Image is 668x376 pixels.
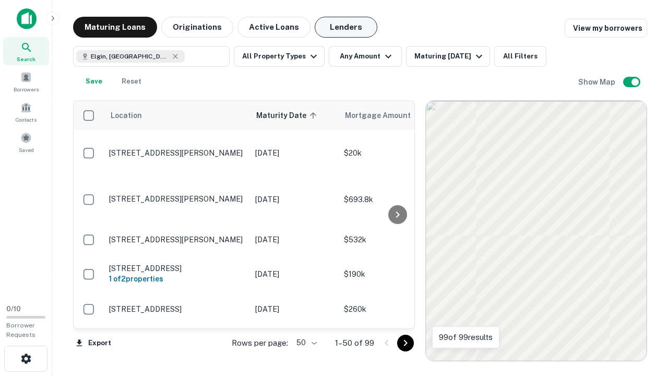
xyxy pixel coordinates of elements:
[292,335,318,350] div: 50
[565,19,647,38] a: View my borrowers
[109,235,245,244] p: [STREET_ADDRESS][PERSON_NAME]
[110,109,142,122] span: Location
[104,101,250,130] th: Location
[234,46,325,67] button: All Property Types
[315,17,377,38] button: Lenders
[3,128,49,156] a: Saved
[414,50,485,63] div: Maturing [DATE]
[3,37,49,65] a: Search
[115,71,148,92] button: Reset
[255,234,333,245] p: [DATE]
[109,273,245,285] h6: 1 of 2 properties
[17,55,35,63] span: Search
[77,71,111,92] button: Save your search to get updates of matches that match your search criteria.
[73,17,157,38] button: Maturing Loans
[250,101,339,130] th: Maturity Date
[345,109,424,122] span: Mortgage Amount
[255,303,333,315] p: [DATE]
[91,52,169,61] span: Elgin, [GEOGRAPHIC_DATA], [GEOGRAPHIC_DATA]
[255,147,333,159] p: [DATE]
[109,264,245,273] p: [STREET_ADDRESS]
[344,147,448,159] p: $20k
[161,17,233,38] button: Originations
[256,109,320,122] span: Maturity Date
[578,76,617,88] h6: Show Map
[397,335,414,351] button: Go to next page
[329,46,402,67] button: Any Amount
[3,98,49,126] a: Contacts
[255,194,333,205] p: [DATE]
[439,331,493,344] p: 99 of 99 results
[6,305,21,313] span: 0 / 10
[14,85,39,93] span: Borrowers
[109,194,245,204] p: [STREET_ADDRESS][PERSON_NAME]
[344,194,448,205] p: $693.8k
[426,101,647,361] div: 0 0
[73,335,114,351] button: Export
[19,146,34,154] span: Saved
[232,337,288,349] p: Rows per page:
[109,148,245,158] p: [STREET_ADDRESS][PERSON_NAME]
[109,304,245,314] p: [STREET_ADDRESS]
[3,67,49,96] a: Borrowers
[335,337,374,349] p: 1–50 of 99
[17,8,37,29] img: capitalize-icon.png
[406,46,490,67] button: Maturing [DATE]
[494,46,546,67] button: All Filters
[237,17,311,38] button: Active Loans
[344,268,448,280] p: $190k
[616,292,668,343] iframe: Chat Widget
[6,322,35,338] span: Borrower Requests
[344,303,448,315] p: $260k
[344,234,448,245] p: $532k
[16,115,37,124] span: Contacts
[339,101,454,130] th: Mortgage Amount
[255,268,333,280] p: [DATE]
